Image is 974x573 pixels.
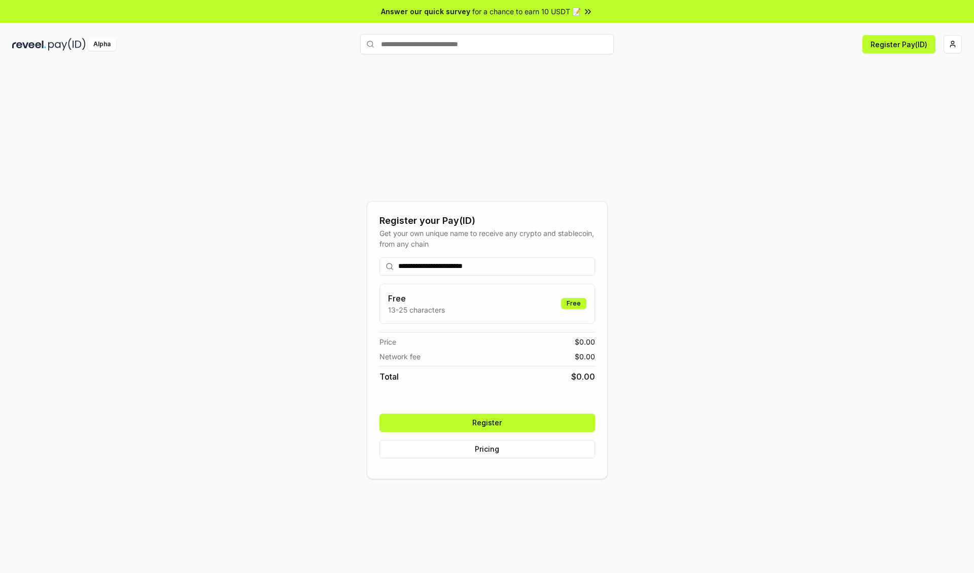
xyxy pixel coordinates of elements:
[48,38,86,51] img: pay_id
[379,351,421,362] span: Network fee
[472,6,581,17] span: for a chance to earn 10 USDT 📝
[379,336,396,347] span: Price
[575,351,595,362] span: $ 0.00
[88,38,116,51] div: Alpha
[561,298,586,309] div: Free
[379,228,595,249] div: Get your own unique name to receive any crypto and stablecoin, from any chain
[388,292,445,305] h3: Free
[379,440,595,458] button: Pricing
[379,214,595,228] div: Register your Pay(ID)
[575,336,595,347] span: $ 0.00
[379,414,595,432] button: Register
[388,305,445,315] p: 13-25 characters
[12,38,46,51] img: reveel_dark
[862,35,935,53] button: Register Pay(ID)
[571,370,595,383] span: $ 0.00
[381,6,470,17] span: Answer our quick survey
[379,370,399,383] span: Total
